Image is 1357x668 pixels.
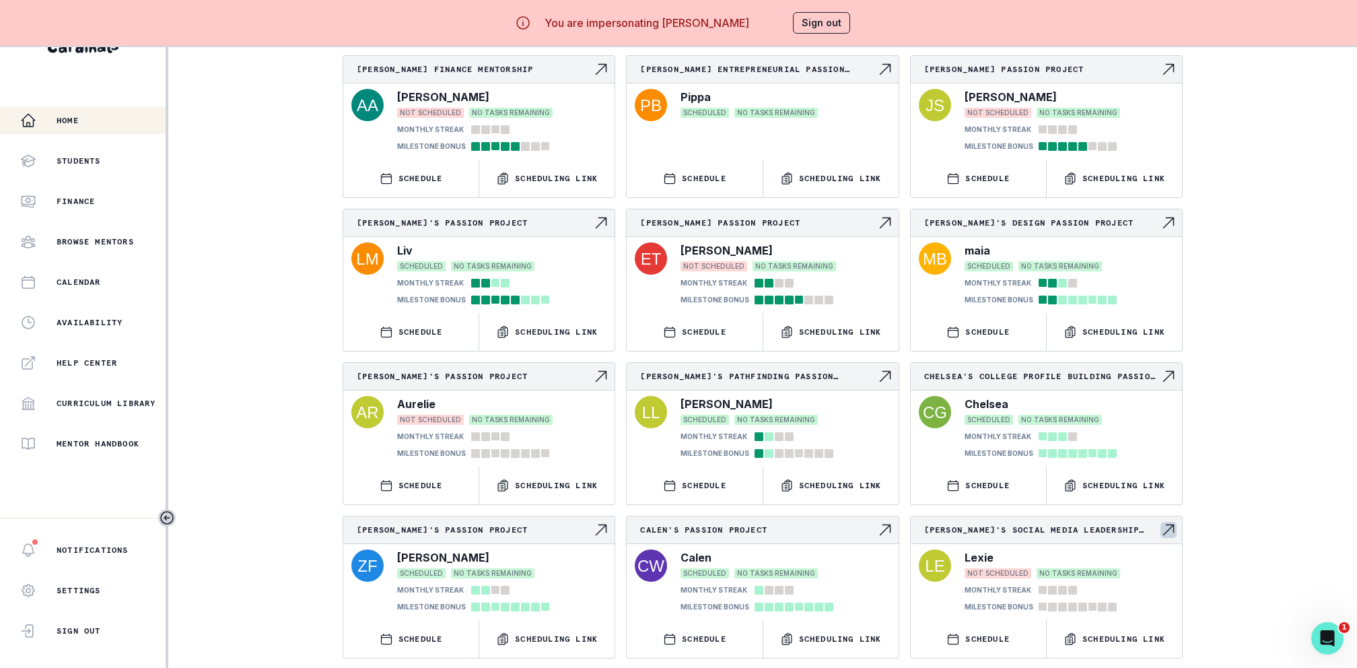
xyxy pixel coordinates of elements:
span: NO TASKS REMAINING [734,568,818,578]
p: MONTHLY STREAK [681,278,747,288]
a: Chelsea's College Profile Building Passion ProjectNavigate to engagement pageChelseaSCHEDULEDNO T... [911,363,1182,461]
button: SCHEDULE [343,467,479,504]
button: Scheduling Link [479,467,615,504]
img: svg [919,242,951,275]
p: MONTHLY STREAK [681,432,747,442]
button: SCHEDULE [627,620,762,658]
p: Calen's Passion Project [640,525,876,535]
span: NO TASKS REMAINING [469,108,553,118]
p: SCHEDULE [398,173,443,184]
span: NO TASKS REMAINING [1018,415,1102,425]
span: NOT SCHEDULED [681,261,747,271]
p: Mentor Handbook [57,438,139,449]
button: Scheduling Link [479,160,615,197]
a: [PERSON_NAME] Entrepreneurial Passion ProjectNavigate to engagement pagePippaSCHEDULEDNO TASKS RE... [627,56,898,124]
button: SCHEDULE [343,620,479,658]
p: [PERSON_NAME] [397,549,489,566]
a: [PERSON_NAME]'s Passion ProjectNavigate to engagement page[PERSON_NAME]SCHEDULEDNO TASKS REMAININ... [343,516,615,615]
span: NO TASKS REMAINING [469,415,553,425]
button: Scheduling Link [1047,160,1182,197]
p: Lexie [965,549,994,566]
button: Scheduling Link [763,313,899,351]
p: Chelsea [965,396,1008,412]
p: [PERSON_NAME] Passion Project [924,64,1160,75]
button: SCHEDULE [911,313,1046,351]
a: [PERSON_NAME] Passion ProjectNavigate to engagement page[PERSON_NAME]NOT SCHEDULEDNO TASKS REMAIN... [911,56,1182,154]
p: [PERSON_NAME] [965,89,1057,105]
img: svg [351,89,384,121]
p: SCHEDULE [682,480,726,491]
span: NO TASKS REMAINING [753,261,836,271]
svg: Navigate to engagement page [877,368,893,385]
p: Calen [681,549,711,566]
a: [PERSON_NAME] Passion ProjectNavigate to engagement page[PERSON_NAME]NOT SCHEDULEDNO TASKS REMAIN... [627,209,898,308]
button: Scheduling Link [479,313,615,351]
img: svg [351,396,384,428]
span: NOT SCHEDULED [397,415,464,425]
svg: Navigate to engagement page [593,215,609,231]
p: SCHEDULE [398,327,443,337]
p: MILESTONE BONUS [681,295,749,305]
p: Settings [57,585,101,596]
p: SCHEDULE [682,327,726,337]
svg: Navigate to engagement page [593,522,609,538]
p: SCHEDULE [398,634,443,644]
button: Scheduling Link [763,620,899,658]
span: SCHEDULED [681,568,729,578]
p: MONTHLY STREAK [397,585,464,595]
p: Scheduling Link [799,327,882,337]
span: NO TASKS REMAINING [1037,568,1120,578]
button: SCHEDULE [911,467,1046,504]
p: [PERSON_NAME]'s Passion Project [357,371,593,382]
img: svg [351,242,384,275]
button: Sign out [793,12,850,34]
p: Sign Out [57,626,101,636]
svg: Navigate to engagement page [1160,522,1177,538]
button: SCHEDULE [343,160,479,197]
p: [PERSON_NAME] [681,242,773,259]
p: Scheduling Link [515,634,598,644]
p: MILESTONE BONUS [681,448,749,459]
span: NOT SCHEDULED [965,568,1031,578]
p: Pippa [681,89,711,105]
p: Liv [397,242,413,259]
span: SCHEDULED [681,415,729,425]
span: NO TASKS REMAINING [451,568,534,578]
span: SCHEDULED [397,568,446,578]
p: Scheduling Link [1082,634,1165,644]
p: MILESTONE BONUS [397,295,466,305]
button: SCHEDULE [627,467,762,504]
p: MONTHLY STREAK [965,585,1031,595]
span: NO TASKS REMAINING [1018,261,1102,271]
p: Students [57,156,101,166]
button: Scheduling Link [1047,467,1182,504]
p: Browse Mentors [57,236,134,247]
img: svg [635,242,667,275]
p: SCHEDULE [398,480,443,491]
svg: Navigate to engagement page [877,215,893,231]
p: [PERSON_NAME] [681,396,773,412]
p: Chelsea's College Profile Building Passion Project [924,371,1160,382]
svg: Navigate to engagement page [1160,61,1177,77]
p: Help Center [57,358,117,368]
svg: Navigate to engagement page [877,61,893,77]
p: Scheduling Link [799,634,882,644]
span: SCHEDULED [397,261,446,271]
p: MILESTONE BONUS [965,602,1033,612]
button: Scheduling Link [479,620,615,658]
p: Scheduling Link [799,173,882,184]
p: Curriculum Library [57,398,156,409]
p: Scheduling Link [1082,173,1165,184]
p: SCHEDULE [682,173,726,184]
p: Scheduling Link [799,480,882,491]
p: MILESTONE BONUS [397,141,466,152]
p: MONTHLY STREAK [965,278,1031,288]
p: [PERSON_NAME]'s Pathfinding Passion Project [640,371,876,382]
span: SCHEDULED [965,261,1013,271]
img: svg [635,549,667,582]
p: You are impersonating [PERSON_NAME] [545,15,749,31]
p: Scheduling Link [1082,327,1165,337]
button: SCHEDULE [911,160,1046,197]
a: [PERSON_NAME]'s Social Media Leadership Passion ProjectNavigate to engagement pageLexieNOT SCHEDU... [911,516,1182,615]
span: NOT SCHEDULED [965,108,1031,118]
